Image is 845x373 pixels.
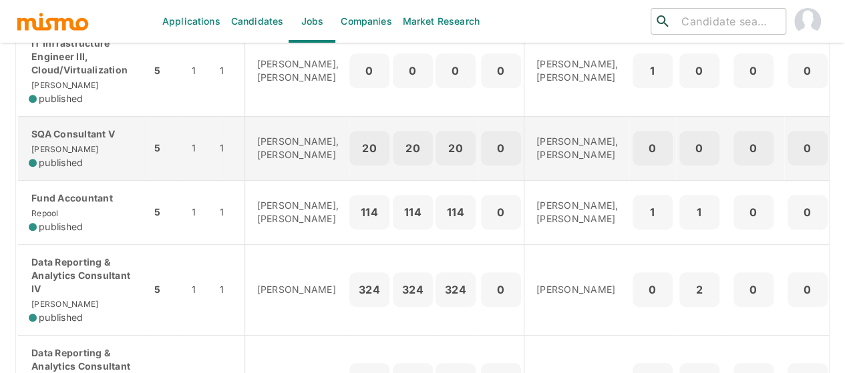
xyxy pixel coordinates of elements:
p: 20 [441,139,470,157]
td: 5 [151,26,181,117]
input: Candidate search [676,12,780,31]
td: 5 [151,180,181,244]
p: 114 [398,203,428,222]
p: 0 [398,61,428,80]
p: 0 [739,139,768,157]
p: 0 [486,61,516,80]
p: [PERSON_NAME] [257,283,339,296]
p: 0 [355,61,384,80]
p: 0 [486,139,516,157]
p: 0 [486,203,516,222]
p: 324 [355,280,384,299]
p: [PERSON_NAME], [PERSON_NAME] [536,57,619,84]
p: 20 [398,139,428,157]
span: [PERSON_NAME] [29,144,98,154]
p: 0 [486,280,516,299]
p: 1 [685,203,714,222]
p: 0 [793,280,822,299]
p: 1 [638,203,667,222]
p: 0 [441,61,470,80]
td: 1 [216,26,244,117]
p: [PERSON_NAME], [PERSON_NAME] [257,199,339,226]
p: [PERSON_NAME] [536,283,619,296]
p: 324 [441,280,470,299]
p: Data Reporting & Analytics Consultant IV [29,256,140,296]
p: 0 [739,280,768,299]
img: logo [16,11,90,31]
td: 1 [181,180,216,244]
p: 0 [685,139,714,157]
p: 1 [638,61,667,80]
p: 2 [685,280,714,299]
td: 1 [216,244,244,335]
p: 0 [638,280,667,299]
p: IT Infrastructure Engineer III, Cloud/Virtualization [29,37,140,77]
span: [PERSON_NAME] [29,299,98,309]
span: published [39,220,83,234]
p: 114 [355,203,384,222]
td: 5 [151,116,181,180]
span: Repool [29,208,59,218]
td: 1 [181,26,216,117]
span: published [39,156,83,169]
p: 324 [398,280,428,299]
p: [PERSON_NAME], [PERSON_NAME] [536,199,619,226]
p: Fund Accountant [29,192,140,205]
img: Maia Reyes [794,8,821,35]
p: 0 [793,61,822,80]
p: [PERSON_NAME], [PERSON_NAME] [257,57,339,84]
p: 0 [638,139,667,157]
span: published [39,311,83,324]
td: 1 [216,180,244,244]
td: 5 [151,244,181,335]
p: 0 [739,61,768,80]
p: 0 [685,61,714,80]
p: [PERSON_NAME], [PERSON_NAME] [257,135,339,161]
span: [PERSON_NAME] [29,80,98,90]
p: [PERSON_NAME], [PERSON_NAME] [536,135,619,161]
p: 20 [355,139,384,157]
p: 0 [739,203,768,222]
td: 1 [216,116,244,180]
td: 1 [181,116,216,180]
p: 0 [793,139,822,157]
td: 1 [181,244,216,335]
span: published [39,92,83,105]
p: 114 [441,203,470,222]
p: SQA Consultant V [29,127,140,141]
p: 0 [793,203,822,222]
